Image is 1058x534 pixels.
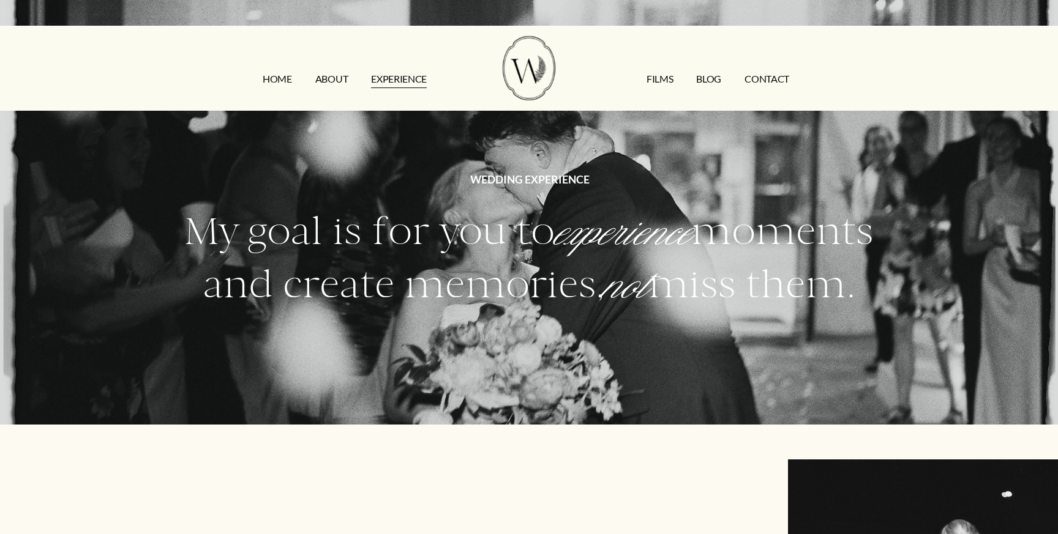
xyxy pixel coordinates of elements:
a: CONTACT [745,70,789,89]
a: Blog [696,70,721,89]
em: experience [555,209,691,258]
a: FILMS [647,70,673,89]
h2: My goal is for you to moments and create memories, miss them. [149,206,909,311]
a: HOME [263,70,292,89]
a: ABOUT [315,70,348,89]
em: not [604,262,648,311]
strong: WEDDING EXPERIENCE [470,173,590,186]
img: Wild Fern Weddings [503,36,555,100]
a: EXPERIENCE [371,70,427,89]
